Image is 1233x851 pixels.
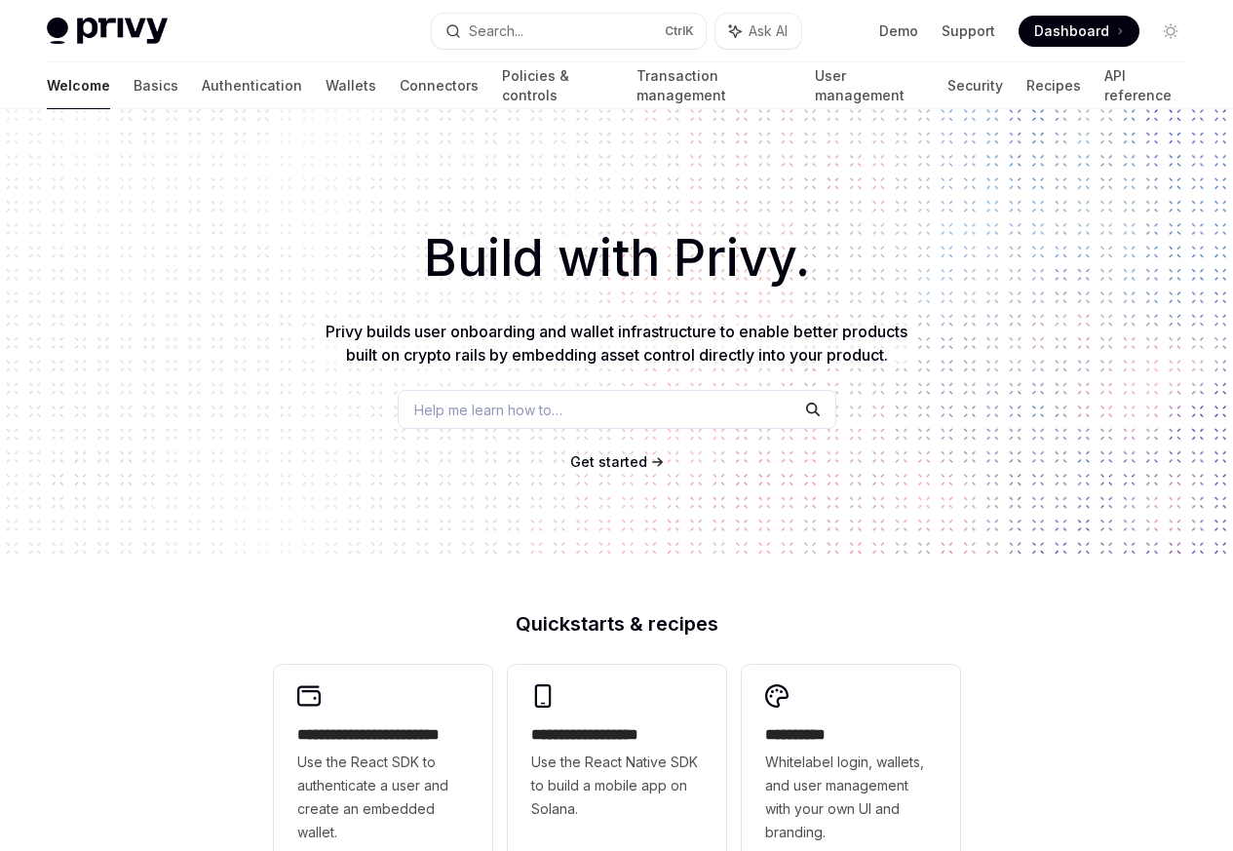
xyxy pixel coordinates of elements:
span: Use the React SDK to authenticate a user and create an embedded wallet. [297,751,469,844]
a: API reference [1104,62,1186,109]
h2: Quickstarts & recipes [274,614,960,634]
span: Ctrl K [665,23,694,39]
a: Transaction management [636,62,790,109]
a: Wallets [326,62,376,109]
a: Welcome [47,62,110,109]
a: Security [947,62,1003,109]
a: User management [815,62,925,109]
a: Policies & controls [502,62,613,109]
span: Get started [570,453,647,470]
h1: Build with Privy. [31,220,1202,296]
div: Search... [469,19,523,43]
a: Support [942,21,995,41]
button: Toggle dark mode [1155,16,1186,47]
span: Use the React Native SDK to build a mobile app on Solana. [531,751,703,821]
button: Search...CtrlK [432,14,706,49]
span: Ask AI [749,21,788,41]
span: Dashboard [1034,21,1109,41]
span: Whitelabel login, wallets, and user management with your own UI and branding. [765,751,937,844]
a: Get started [570,452,647,472]
a: Basics [134,62,178,109]
span: Help me learn how to… [414,400,562,420]
img: light logo [47,18,168,45]
a: Authentication [202,62,302,109]
a: Connectors [400,62,479,109]
a: Demo [879,21,918,41]
a: Recipes [1026,62,1081,109]
a: Dashboard [1019,16,1139,47]
button: Ask AI [715,14,801,49]
span: Privy builds user onboarding and wallet infrastructure to enable better products built on crypto ... [326,322,907,365]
